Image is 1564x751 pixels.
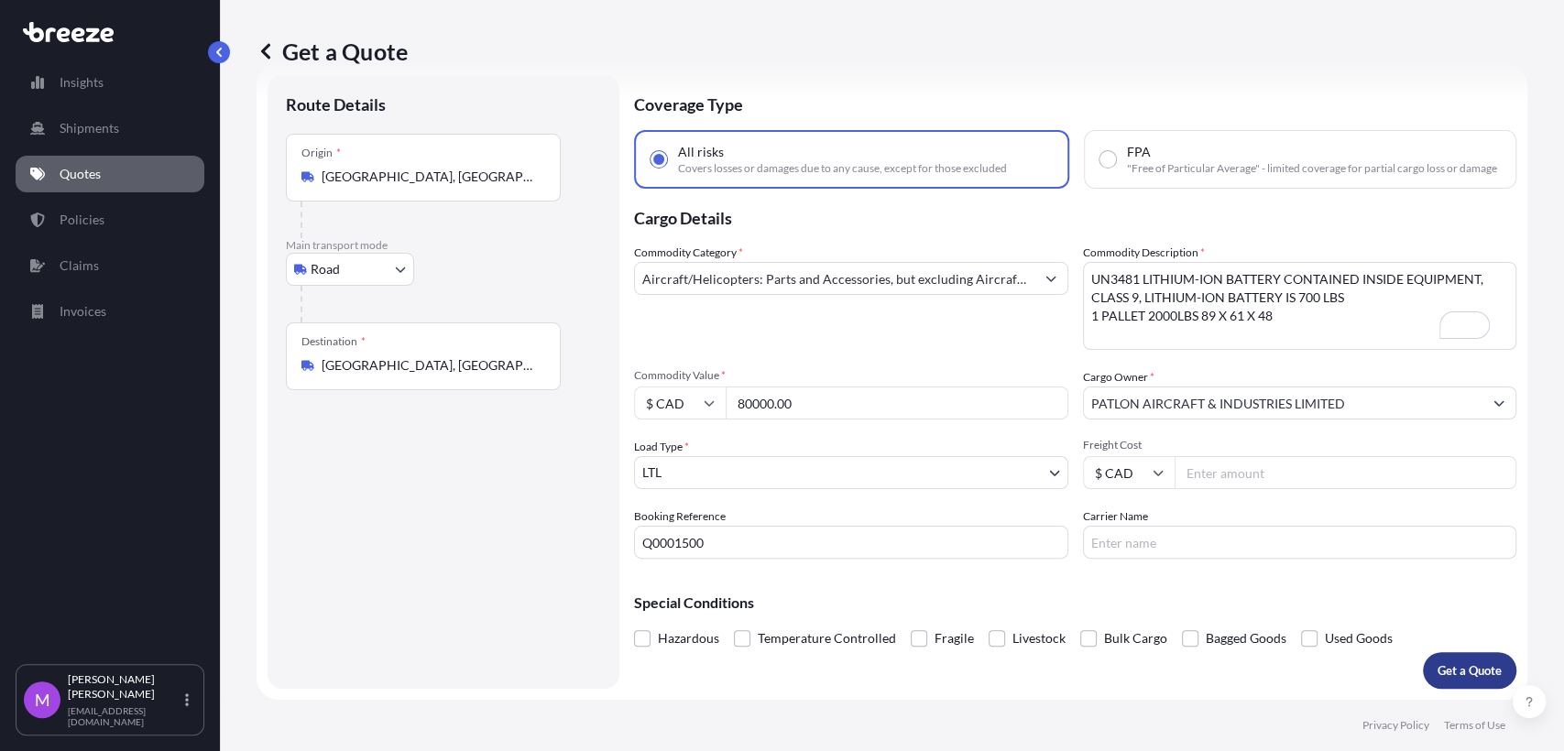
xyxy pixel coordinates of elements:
span: FPA [1127,143,1151,161]
input: Select a commodity type [635,262,1034,295]
span: Hazardous [658,625,719,652]
p: Quotes [60,165,101,183]
p: Shipments [60,119,119,137]
button: Get a Quote [1423,652,1516,689]
span: All risks [678,143,724,161]
input: Origin [322,168,538,186]
span: Used Goods [1325,625,1393,652]
span: Commodity Value [634,368,1068,383]
p: Get a Quote [1438,661,1502,680]
input: All risksCovers losses or damages due to any cause, except for those excluded [651,151,667,168]
div: Origin [301,146,341,160]
p: Invoices [60,302,106,321]
span: Temperature Controlled [758,625,896,652]
span: Bagged Goods [1206,625,1286,652]
p: Claims [60,256,99,275]
a: Insights [16,64,204,101]
span: Covers losses or damages due to any cause, except for those excluded [678,161,1007,176]
label: Carrier Name [1083,507,1148,526]
a: Claims [16,247,204,284]
label: Commodity Category [634,244,743,262]
span: Road [311,260,340,278]
label: Cargo Owner [1083,368,1154,386]
a: Policies [16,201,204,238]
p: [PERSON_NAME] [PERSON_NAME] [68,672,181,702]
p: Policies [60,211,104,229]
span: LTL [642,463,662,482]
span: "Free of Particular Average" - limited coverage for partial cargo loss or damage [1127,161,1497,176]
a: Invoices [16,293,204,330]
p: Get a Quote [257,37,408,66]
span: Bulk Cargo [1104,625,1167,652]
span: Load Type [634,438,689,456]
input: Enter name [1083,526,1517,559]
input: Your internal reference [634,526,1068,559]
span: M [35,691,50,709]
input: Full name [1084,386,1483,419]
button: Show suggestions [1482,386,1515,419]
a: Privacy Policy [1362,718,1429,733]
div: Destination [301,334,366,349]
button: Show suggestions [1034,262,1067,295]
span: Freight Cost [1083,438,1517,452]
input: Destination [322,356,538,375]
p: Route Details [286,93,386,115]
label: Commodity Description [1083,244,1205,262]
p: Main transport mode [286,238,601,253]
a: Shipments [16,110,204,147]
textarea: To enrich screen reader interactions, please activate Accessibility in Grammarly extension settings [1083,262,1517,350]
span: Fragile [935,625,974,652]
input: Enter amount [1175,456,1517,489]
input: Type amount [726,386,1068,419]
p: Coverage Type [634,75,1516,130]
button: Select transport [286,253,414,286]
a: Terms of Use [1444,718,1505,733]
a: Quotes [16,156,204,192]
span: Livestock [1012,625,1066,652]
p: Special Conditions [634,595,1516,610]
button: LTL [634,456,1068,489]
label: Booking Reference [634,507,726,526]
input: FPA"Free of Particular Average" - limited coverage for partial cargo loss or damage [1099,151,1116,168]
p: Cargo Details [634,189,1516,244]
p: [EMAIL_ADDRESS][DOMAIN_NAME] [68,705,181,727]
p: Insights [60,73,104,92]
